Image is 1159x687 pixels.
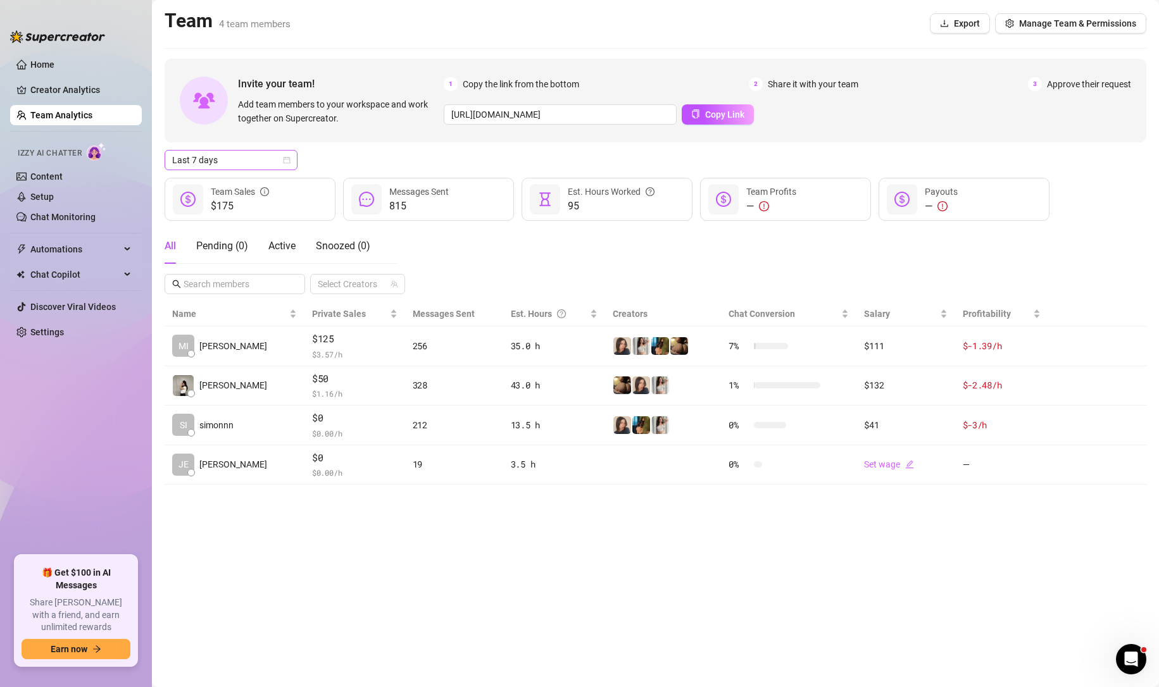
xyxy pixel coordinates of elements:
div: $-1.39 /h [963,339,1041,353]
div: $41 [864,418,947,432]
span: message [359,192,374,207]
a: Home [30,59,54,70]
span: Copy the link from the bottom [463,77,579,91]
div: $-2.48 /h [963,378,1041,392]
h2: Team [165,9,291,33]
div: 256 [413,339,496,353]
div: $111 [864,339,947,353]
span: Active [268,240,296,252]
div: 19 [413,457,496,471]
button: Manage Team & Permissions [995,13,1146,34]
span: exclamation-circle [759,201,769,211]
div: $132 [864,378,947,392]
span: Manage Team & Permissions [1019,18,1136,28]
div: 13.5 h [511,418,598,432]
span: Approve their request [1047,77,1131,91]
div: — [746,199,796,214]
a: Setup [30,192,54,202]
span: $175 [211,199,269,214]
img: Nina [651,416,669,434]
a: Settings [30,327,64,337]
span: 🎁 Get $100 in AI Messages [22,567,130,591]
span: Salary [864,309,890,319]
span: info-circle [260,185,269,199]
span: $ 3.57 /h [312,348,398,361]
button: Export [930,13,990,34]
span: exclamation-circle [937,201,948,211]
img: Nina [613,337,631,355]
span: question-circle [557,307,566,321]
span: Export [954,18,980,28]
span: team [391,280,398,288]
div: All [165,238,176,254]
span: copy [691,109,700,118]
span: Messages Sent [413,309,475,319]
input: Search members [184,277,287,291]
span: Team Profits [746,187,796,197]
a: Discover Viral Videos [30,302,116,312]
a: Set wageedit [864,459,914,469]
img: Peachy [670,337,688,355]
span: Share it with your team [768,77,858,91]
span: [PERSON_NAME] [199,339,267,353]
span: 2 [749,77,763,91]
span: $0 [312,411,398,426]
span: 4 team members [219,18,291,30]
span: Add team members to your workspace and work together on Supercreator. [238,97,439,125]
span: Snoozed ( 0 ) [316,240,370,252]
div: Pending ( 0 ) [196,238,248,254]
span: [PERSON_NAME] [199,378,267,392]
img: Milly [651,337,669,355]
span: Copy Link [705,109,744,120]
span: 0 % [729,418,749,432]
iframe: Intercom live chat [1116,644,1146,674]
span: setting [1005,19,1014,28]
img: AI Chatter [87,142,106,161]
span: Private Sales [312,309,366,319]
span: dollar-circle [716,192,731,207]
div: 328 [413,378,496,392]
span: Earn now [51,644,87,654]
span: Share [PERSON_NAME] with a friend, and earn unlimited rewards [22,597,130,634]
span: 815 [389,199,449,214]
div: — [925,199,958,214]
div: Team Sales [211,185,269,199]
span: calendar [283,156,291,164]
span: 0 % [729,457,749,471]
span: $ 1.16 /h [312,387,398,400]
img: Nina [651,376,669,394]
span: $0 [312,450,398,466]
img: Nina [632,376,650,394]
span: 7 % [729,339,749,353]
span: Invite your team! [238,76,444,92]
td: — [955,445,1048,485]
span: Messages Sent [389,187,449,197]
span: dollar-circle [180,192,196,207]
div: 212 [413,418,496,432]
img: Nina [632,337,650,355]
span: [PERSON_NAME] [199,457,267,471]
span: 3 [1028,77,1042,91]
a: Chat Monitoring [30,212,96,222]
button: Earn nowarrow-right [22,639,130,659]
img: Sofia Zamantha … [173,375,194,396]
span: $125 [312,331,398,347]
span: simonnn [199,418,234,432]
span: $50 [312,371,398,387]
div: 3.5 h [511,457,598,471]
span: Automations [30,239,120,259]
img: Milly [632,416,650,434]
span: hourglass [537,192,553,207]
span: Profitability [963,309,1011,319]
div: 43.0 h [511,378,598,392]
div: $-3 /h [963,418,1041,432]
span: arrow-right [92,645,101,653]
span: question-circle [646,185,655,199]
span: Chat Conversion [729,309,795,319]
span: SI [180,418,187,432]
div: Est. Hours [511,307,587,321]
span: 1 [444,77,458,91]
a: Content [30,171,63,182]
span: dollar-circle [894,192,910,207]
span: Last 7 days [172,151,290,170]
